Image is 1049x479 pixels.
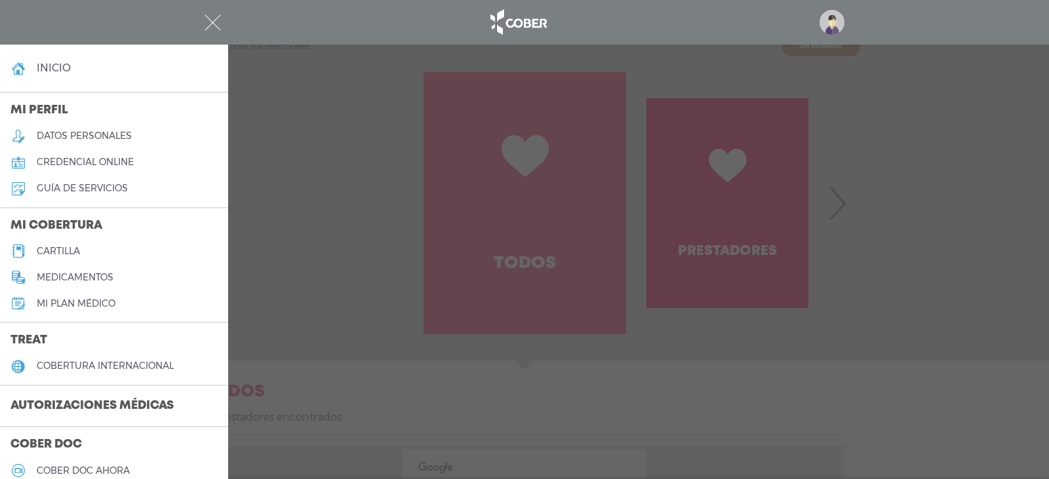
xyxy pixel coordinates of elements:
[37,62,71,74] h4: inicio
[37,360,174,372] h5: cobertura internacional
[37,465,130,476] h5: Cober doc ahora
[820,10,844,35] img: profile-placeholder.svg
[205,14,221,31] img: Cober_menu-close-white.svg
[483,7,552,38] img: logo_cober_home-white.png
[37,157,134,168] h5: credencial online
[37,272,113,283] h5: medicamentos
[37,183,128,194] h5: guía de servicios
[37,298,115,309] h5: Mi plan médico
[37,246,80,257] h5: cartilla
[37,130,132,142] h5: datos personales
